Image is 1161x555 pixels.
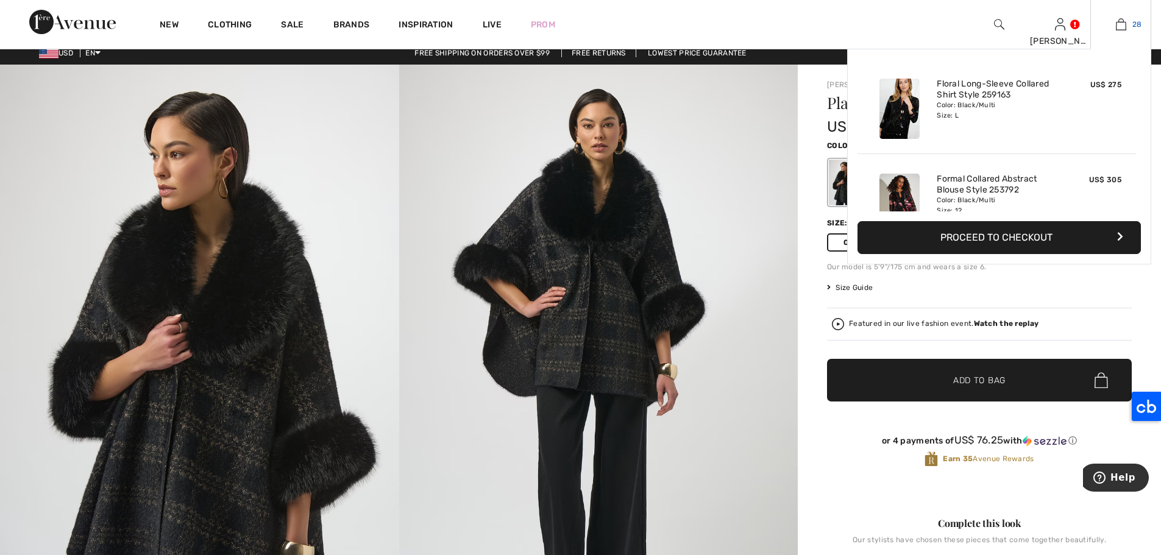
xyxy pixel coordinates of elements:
[827,536,1132,554] div: Our stylists have chosen these pieces that come together beautifully.
[937,101,1057,120] div: Color: Black/Multi Size: L
[994,17,1004,32] img: search the website
[943,454,973,463] strong: Earn 35
[1023,436,1067,447] img: Sezzle
[827,80,888,89] a: [PERSON_NAME]
[1055,18,1065,30] a: Sign In
[832,318,844,330] img: Watch the replay
[1091,17,1151,32] a: 28
[1055,17,1065,32] img: My Info
[1030,35,1090,48] div: [PERSON_NAME]
[208,19,252,32] a: Clothing
[333,19,370,32] a: Brands
[39,49,78,57] span: USD
[399,19,453,32] span: Inspiration
[531,18,555,31] a: Prom
[954,434,1004,446] span: US$ 76.25
[827,233,893,252] span: One Size
[879,174,920,234] img: Formal Collared Abstract Blouse Style 253792
[827,141,856,150] span: Color:
[1095,372,1108,388] img: Bag.svg
[281,19,304,32] a: Sale
[638,49,756,57] a: Lowest Price Guarantee
[1132,19,1142,30] span: 28
[937,196,1057,215] div: Color: Black/Multi Size: 12
[827,261,1132,272] div: Our model is 5'9"/175 cm and wears a size 6.
[829,160,861,205] div: Black/Gold
[827,217,850,228] div: Size:
[827,434,1132,451] div: or 4 payments ofUS$ 76.25withSezzle Click to learn more about Sezzle
[827,434,1132,447] div: or 4 payments of with
[405,49,559,57] a: Free shipping on orders over $99
[849,320,1039,328] div: Featured in our live fashion event.
[879,79,920,139] img: Floral Long-Sleeve Collared Shirt Style 259163
[953,374,1006,387] span: Add to Bag
[827,516,1132,531] div: Complete this look
[29,10,116,34] img: 1ère Avenue
[974,319,1039,328] strong: Watch the replay
[937,174,1057,196] a: Formal Collared Abstract Blouse Style 253792
[1089,175,1121,184] span: US$ 305
[925,451,938,467] img: Avenue Rewards
[160,19,179,32] a: New
[561,49,636,57] a: Free Returns
[827,95,1081,111] h1: Plaid Fur Collar Coat Style 254934
[1090,80,1121,89] span: US$ 275
[937,79,1057,101] a: Floral Long-Sleeve Collared Shirt Style 259163
[827,282,873,293] span: Size Guide
[1116,17,1126,32] img: My Bag
[857,221,1141,254] button: Proceed to Checkout
[827,359,1132,401] button: Add to Bag
[943,453,1034,464] span: Avenue Rewards
[483,18,502,31] a: Live
[85,49,101,57] span: EN
[1083,464,1149,494] iframe: Opens a widget where you can find more information
[827,118,887,135] span: US$ 305
[39,49,59,58] img: US Dollar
